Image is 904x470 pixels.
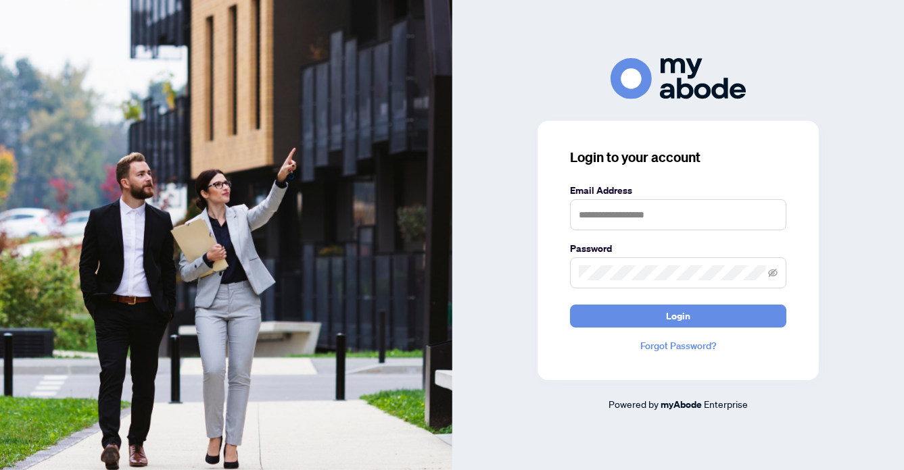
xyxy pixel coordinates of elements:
a: Forgot Password? [570,338,786,353]
span: eye-invisible [768,268,778,278]
img: ma-logo [611,58,746,99]
label: Password [570,241,786,256]
a: myAbode [661,397,702,412]
span: Login [666,305,690,327]
h3: Login to your account [570,148,786,167]
span: Enterprise [704,398,748,410]
button: Login [570,305,786,328]
label: Email Address [570,183,786,198]
span: Powered by [609,398,659,410]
